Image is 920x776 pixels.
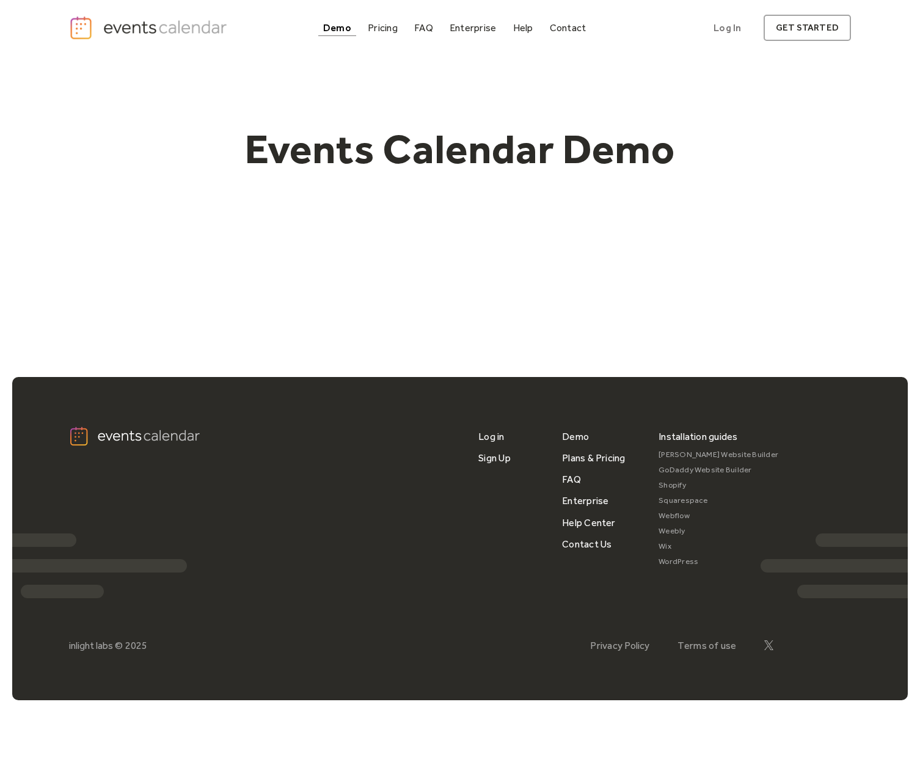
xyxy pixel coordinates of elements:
a: Contact [545,20,591,36]
a: Help [508,20,538,36]
div: inlight labs © [69,640,123,651]
a: Contact Us [562,533,612,555]
a: Webflow [659,508,778,524]
a: Wix [659,539,778,554]
a: WordPress [659,554,778,569]
a: Squarespace [659,493,778,508]
a: Log in [478,426,504,447]
a: FAQ [409,20,438,36]
a: FAQ [562,469,581,490]
a: Pricing [363,20,403,36]
h1: Events Calendar Demo [225,124,695,174]
a: Plans & Pricing [562,447,626,469]
a: Enterprise [445,20,501,36]
a: Terms of use [677,640,737,651]
a: [PERSON_NAME] Website Builder [659,447,778,463]
a: Help Center [562,512,616,533]
a: Weebly [659,524,778,539]
a: GoDaddy Website Builder [659,463,778,478]
div: Demo [323,24,351,31]
a: home [69,15,230,40]
div: Enterprise [450,24,496,31]
a: Demo [562,426,589,447]
div: 2025 [125,640,147,651]
a: Privacy Policy [590,640,649,651]
div: Installation guides [659,426,738,447]
a: get started [764,15,851,41]
a: Demo [318,20,356,36]
div: Contact [550,24,586,31]
a: Sign Up [478,447,511,469]
div: Help [513,24,533,31]
div: FAQ [414,24,433,31]
a: Enterprise [562,490,608,511]
a: Shopify [659,478,778,493]
div: Pricing [368,24,398,31]
a: Log In [701,15,753,41]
